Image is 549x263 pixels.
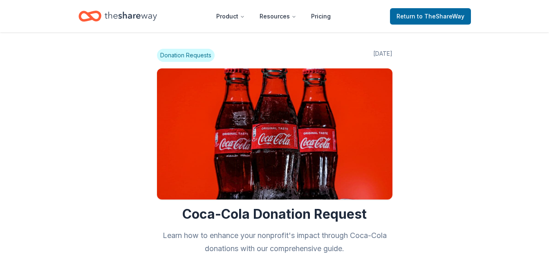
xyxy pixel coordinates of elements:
[253,8,303,25] button: Resources
[373,49,392,62] span: [DATE]
[390,8,471,25] a: Returnto TheShareWay
[305,8,337,25] a: Pricing
[157,229,392,255] h2: Learn how to enhance your nonprofit's impact through Coca-Cola donations with our comprehensive g...
[157,206,392,222] h1: Coca-Cola Donation Request
[210,7,337,26] nav: Main
[210,8,251,25] button: Product
[78,7,157,26] a: Home
[157,49,215,62] span: Donation Requests
[157,68,392,200] img: Image for Coca-Cola Donation Request
[397,11,464,21] span: Return
[417,13,464,20] span: to TheShareWay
